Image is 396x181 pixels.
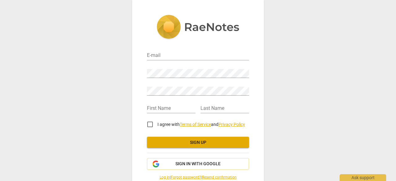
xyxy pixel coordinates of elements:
div: Ask support [340,174,386,181]
span: I agree with and [157,122,245,127]
a: Terms of Service [180,122,211,127]
button: Sign up [147,137,249,148]
a: Forgot password? [171,175,201,179]
button: Sign in with Google [147,158,249,170]
span: | | [147,175,249,180]
a: Privacy Policy [218,122,245,127]
a: Resend confirmation [202,175,237,179]
img: 5ac2273c67554f335776073100b6d88f.svg [157,15,239,40]
a: Log in [160,175,170,179]
span: Sign up [152,140,244,146]
span: Sign in with Google [175,161,221,167]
